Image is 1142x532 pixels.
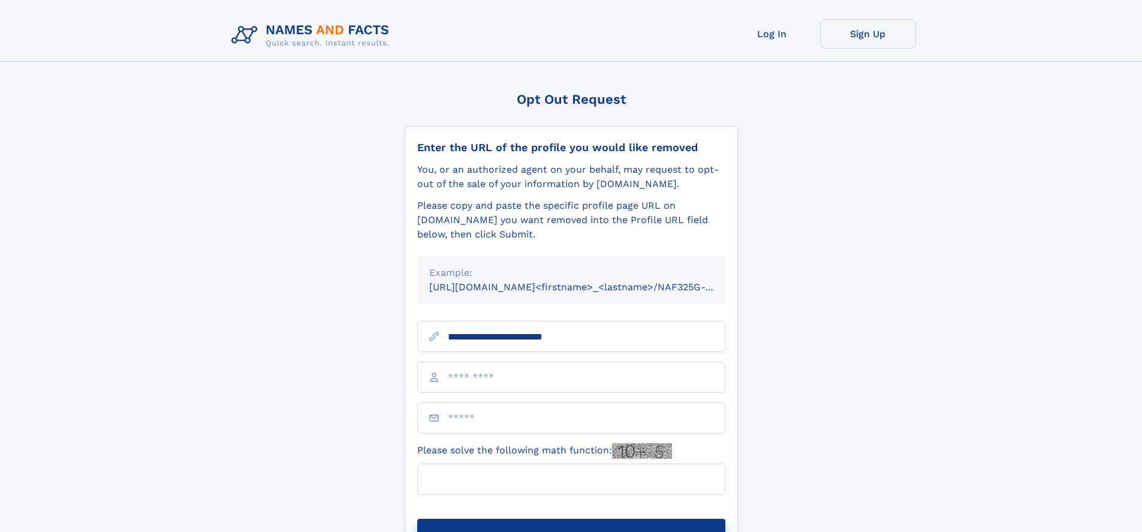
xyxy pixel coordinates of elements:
label: Please solve the following math function: [417,443,672,459]
small: [URL][DOMAIN_NAME]<firstname>_<lastname>/NAF325G-xxxxxxxx [429,281,748,293]
img: Logo Names and Facts [227,19,399,52]
div: Opt Out Request [405,92,738,107]
div: You, or an authorized agent on your behalf, may request to opt-out of the sale of your informatio... [417,163,725,191]
div: Example: [429,266,713,280]
a: Log In [724,19,820,49]
div: Enter the URL of the profile you would like removed [417,141,725,154]
div: Please copy and paste the specific profile page URL on [DOMAIN_NAME] you want removed into the Pr... [417,199,725,242]
a: Sign Up [820,19,916,49]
